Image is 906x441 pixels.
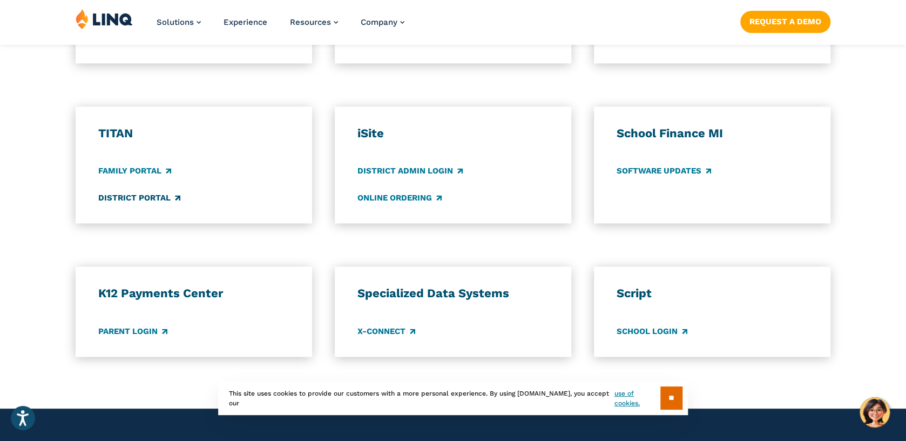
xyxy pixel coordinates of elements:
[860,397,890,427] button: Hello, have a question? Let’s chat.
[357,325,415,337] a: X-Connect
[157,17,194,27] span: Solutions
[617,325,687,337] a: School Login
[218,381,688,415] div: This site uses cookies to provide our customers with a more personal experience. By using [DOMAIN...
[224,17,267,27] a: Experience
[98,325,167,337] a: Parent Login
[290,17,338,27] a: Resources
[357,126,549,141] h3: iSite
[157,9,404,44] nav: Primary Navigation
[617,286,808,301] h3: Script
[361,17,397,27] span: Company
[76,9,133,29] img: LINQ | K‑12 Software
[740,9,830,32] nav: Button Navigation
[357,165,463,177] a: District Admin Login
[361,17,404,27] a: Company
[617,165,711,177] a: Software Updates
[357,286,549,301] h3: Specialized Data Systems
[98,126,289,141] h3: TITAN
[614,389,660,408] a: use of cookies.
[740,11,830,32] a: Request a Demo
[98,165,171,177] a: Family Portal
[98,286,289,301] h3: K12 Payments Center
[98,192,180,204] a: District Portal
[157,17,201,27] a: Solutions
[290,17,331,27] span: Resources
[617,126,808,141] h3: School Finance MI
[357,192,442,204] a: Online Ordering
